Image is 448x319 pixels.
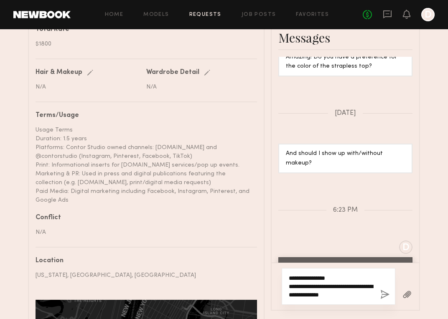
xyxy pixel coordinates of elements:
[36,258,251,264] div: Location
[333,207,358,214] span: 6:23 PM
[242,12,276,18] a: Job Posts
[335,110,356,117] span: [DATE]
[36,271,251,280] div: [US_STATE], [GEOGRAPHIC_DATA], [GEOGRAPHIC_DATA]
[36,126,251,205] div: Usage Terms Duration: 1.5 years Platforms: Contor Studio owned channels: [DOMAIN_NAME] and @conto...
[286,149,405,168] div: And should I show up with/without makeup?
[146,83,251,91] div: N/A
[143,12,169,18] a: Models
[189,12,221,18] a: Requests
[278,29,412,46] div: Messages
[36,69,82,76] div: Hair & Makeup
[36,215,251,221] div: Conflict
[36,40,251,48] div: $1800
[421,8,435,21] a: D
[36,228,251,237] div: N/A
[36,83,140,91] div: N/A
[36,112,251,119] div: Terms/Usage
[36,26,251,33] div: Total Rate
[286,53,405,72] div: Amazing! Do you have a preference for the color of the strapless top?
[146,69,199,76] div: Wardrobe Detail
[296,12,329,18] a: Favorites
[105,12,124,18] a: Home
